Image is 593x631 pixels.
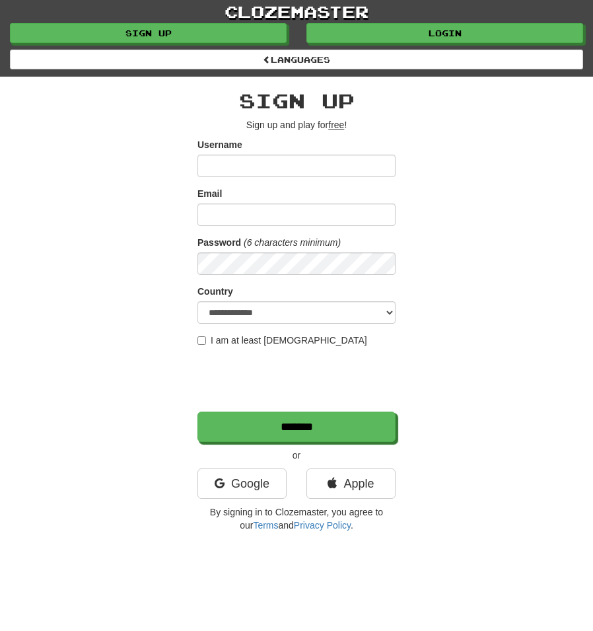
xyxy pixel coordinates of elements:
[197,236,241,249] label: Password
[197,336,206,345] input: I am at least [DEMOGRAPHIC_DATA]
[244,237,341,248] em: (6 characters minimum)
[197,285,233,298] label: Country
[197,90,396,112] h2: Sign up
[197,334,367,347] label: I am at least [DEMOGRAPHIC_DATA]
[197,468,287,499] a: Google
[294,520,351,531] a: Privacy Policy
[197,138,242,151] label: Username
[197,449,396,462] p: or
[306,468,396,499] a: Apple
[10,50,583,69] a: Languages
[328,120,344,130] u: free
[306,23,583,43] a: Login
[10,23,287,43] a: Sign up
[253,520,278,531] a: Terms
[197,118,396,131] p: Sign up and play for !
[197,505,396,532] p: By signing in to Clozemaster, you agree to our and .
[197,353,398,405] iframe: reCAPTCHA
[197,187,222,200] label: Email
